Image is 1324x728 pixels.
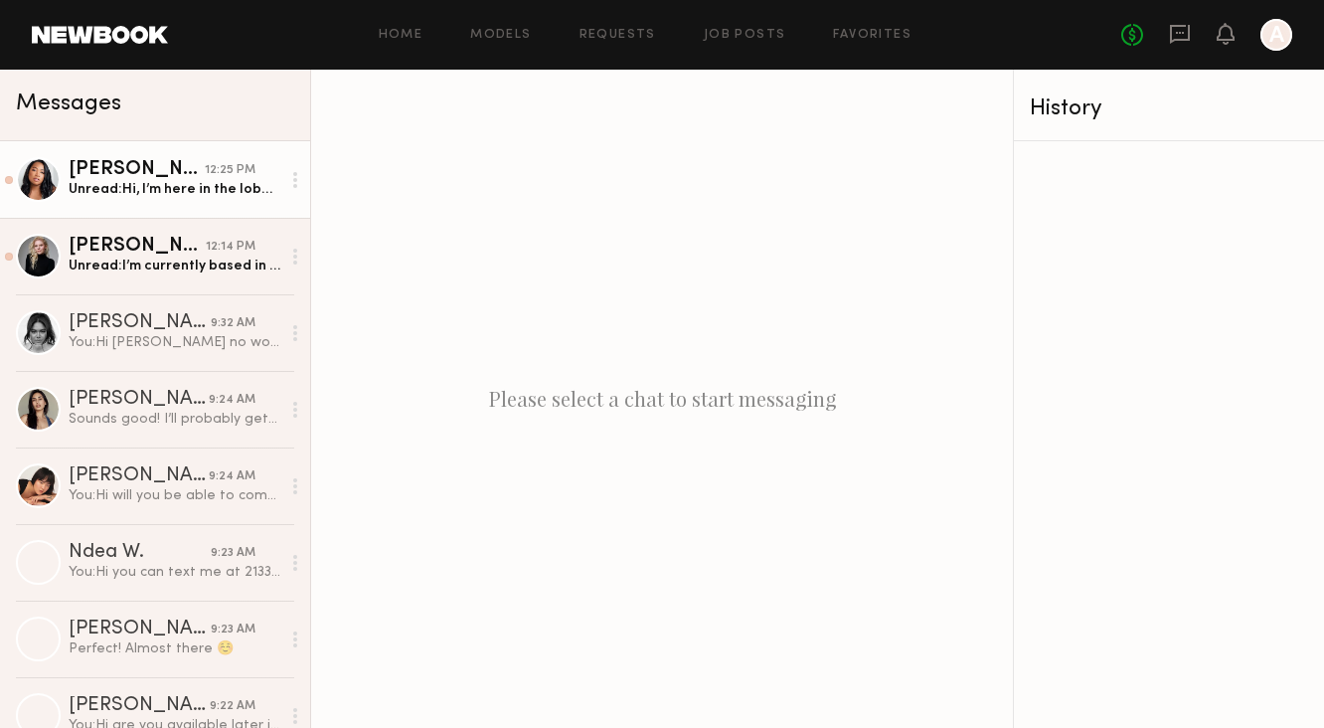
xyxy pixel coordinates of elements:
div: [PERSON_NAME] [69,237,206,257]
div: [PERSON_NAME] [69,466,209,486]
a: Models [470,29,531,42]
div: [PERSON_NAME] [69,313,211,333]
div: 12:14 PM [206,238,255,257]
div: [PERSON_NAME] [69,696,210,716]
div: You: Hi you can text me at 2133992436 when you get here [DATE]. [69,563,280,582]
div: 9:24 AM [209,391,255,410]
a: Favorites [833,29,911,42]
div: History [1030,97,1308,120]
div: [PERSON_NAME] [69,390,209,410]
div: 9:22 AM [210,697,255,716]
div: Unread: Hi, I’m here in the lobby. I sent a text, my number is [PHONE_NUMBER] [69,180,280,199]
div: 9:23 AM [211,621,255,639]
div: 12:25 PM [205,161,255,180]
div: You: Hi [PERSON_NAME] no worries-- we will keep you in the loop for future [69,333,280,352]
div: You: Hi will you be able to come in [DATE]? [69,486,280,505]
div: Sounds good! I’ll probably get there a little bit after noon :) [69,410,280,429]
div: 9:32 AM [211,314,255,333]
a: Requests [579,29,656,42]
a: A [1260,19,1292,51]
span: Messages [16,92,121,115]
div: Ndea W. [69,543,211,563]
div: 9:23 AM [211,544,255,563]
div: [PERSON_NAME] [69,620,211,639]
div: Unread: I’m currently based in [GEOGRAPHIC_DATA] and usually drive in for confirmed work. If it’s... [69,257,280,275]
a: Home [379,29,423,42]
div: Please select a chat to start messaging [311,70,1013,728]
div: [PERSON_NAME] [69,160,205,180]
a: Job Posts [704,29,786,42]
div: Perfect! Almost there ☺️ [69,639,280,658]
div: 9:24 AM [209,467,255,486]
